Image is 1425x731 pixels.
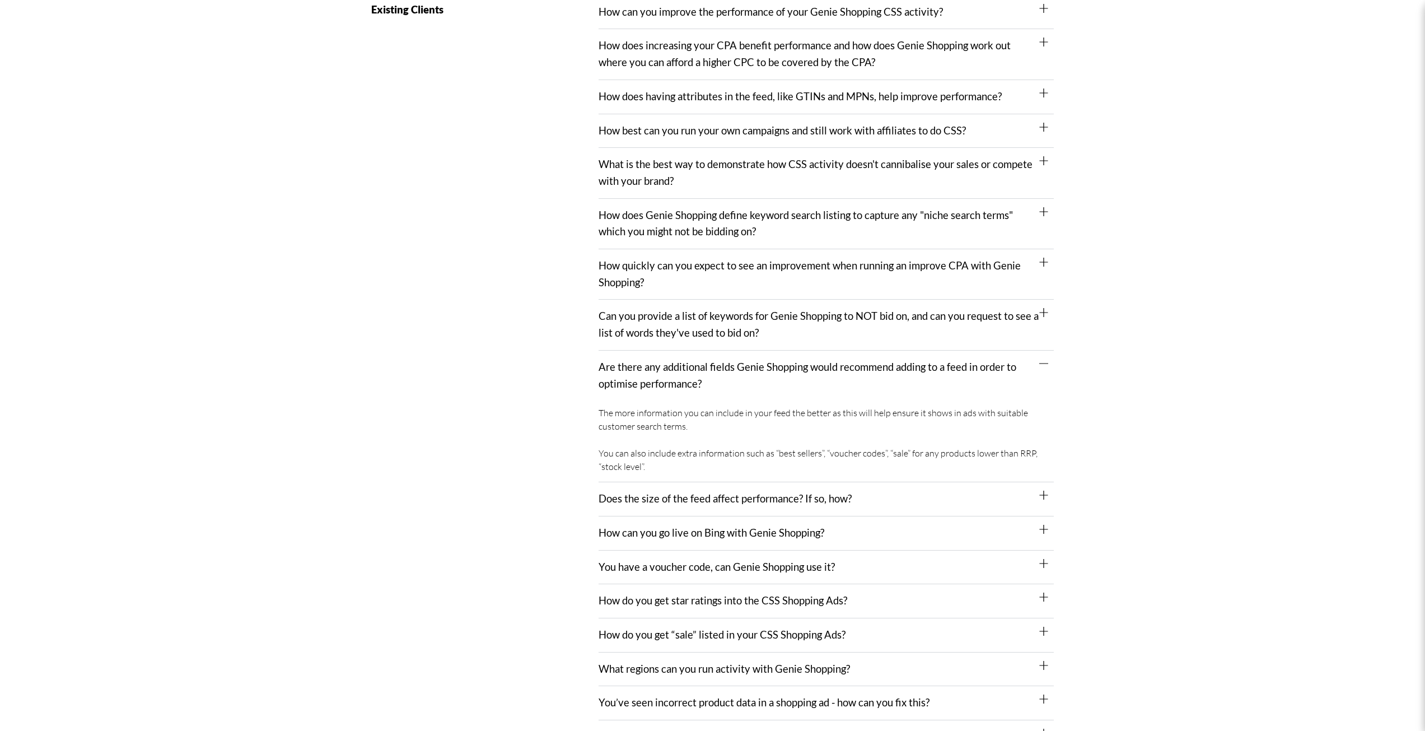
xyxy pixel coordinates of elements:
[599,114,1054,148] div: How best can you run your own campaigns and still work with affiliates to do CSS?
[599,561,835,573] a: You have a voucher code, can Genie Shopping use it?
[599,361,1016,390] a: Are there any additional fields Genie Shopping would recommend adding to a feed in order to optim...
[599,80,1054,114] div: How does having attributes in the feed, like GTINs and MPNs, help improve performance?
[599,209,1013,238] a: How does Genie Shopping define keyword search listing to capture any "niche search terms" which y...
[599,516,1054,551] div: How can you go live on Bing with Genie Shopping?
[599,618,1054,653] div: How do you get “sale” listed in your CSS Shopping Ads?
[599,401,1054,482] div: Are there any additional fields Genie Shopping would recommend adding to a feed in order to optim...
[599,158,1032,187] a: What is the best way to demonstrate how CSS activity doesn't cannibalise your sales or compete wi...
[599,628,845,641] a: How do you get “sale” listed in your CSS Shopping Ads?
[599,492,852,505] a: Does the size of the feed affect performance? If so, how?
[371,4,599,15] h2: Existing Clients
[599,584,1054,618] div: How do you get star ratings into the CSS Shopping Ads?
[599,594,847,607] a: How do you get star ratings into the CSS Shopping Ads?
[599,300,1054,350] div: Can you provide a list of keywords for Genie Shopping to NOT bid on, and can you request to see a...
[599,482,1054,516] div: Does the size of the feed affect performance? If so, how?
[599,148,1054,198] div: What is the best way to demonstrate how CSS activity doesn't cannibalise your sales or compete wi...
[599,199,1054,249] div: How does Genie Shopping define keyword search listing to capture any "niche search terms" which y...
[599,29,1054,80] div: How does increasing your CPA benefit performance and how does Genie Shopping work out where you c...
[599,351,1054,401] div: Are there any additional fields Genie Shopping would recommend adding to a feed in order to optim...
[599,249,1054,300] div: How quickly can you expect to see an improvement when running an improve CPA with Genie Shopping?
[599,663,850,675] a: What regions can you run activity with Genie Shopping?
[599,39,1011,68] a: How does increasing your CPA benefit performance and how does Genie Shopping work out where you c...
[599,90,1002,103] a: How does having attributes in the feed, like GTINs and MPNs, help improve performance?
[599,696,929,709] a: You’ve seen incorrect product data in a shopping ad - how can you fix this?
[599,653,1054,687] div: What regions can you run activity with Genie Shopping?
[599,551,1054,585] div: You have a voucher code, can Genie Shopping use it?
[599,527,824,539] a: How can you go live on Bing with Genie Shopping?
[599,6,943,18] a: How can you improve the performance of your Genie Shopping CSS activity?
[599,259,1021,288] a: How quickly can you expect to see an improvement when running an improve CPA with Genie Shopping?
[599,310,1039,339] a: Can you provide a list of keywords for Genie Shopping to NOT bid on, and can you request to see a...
[599,124,966,137] a: How best can you run your own campaigns and still work with affiliates to do CSS?
[599,686,1054,720] div: You’ve seen incorrect product data in a shopping ad - how can you fix this?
